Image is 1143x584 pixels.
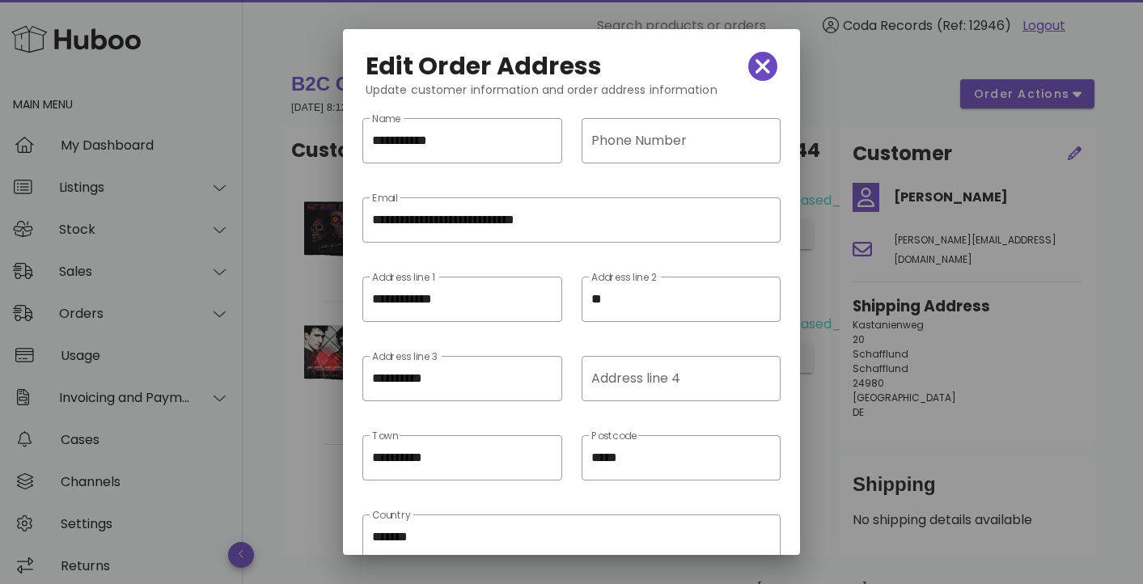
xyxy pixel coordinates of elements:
h2: Edit Order Address [366,53,603,79]
label: Address line 2 [591,272,657,284]
label: Town [372,430,398,442]
label: Address line 1 [372,272,435,284]
label: Postcode [591,430,637,442]
label: Name [372,113,400,125]
div: Update customer information and order address information [353,81,790,112]
label: Email [372,193,398,205]
label: Address line 3 [372,351,438,363]
label: Country [372,510,411,522]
